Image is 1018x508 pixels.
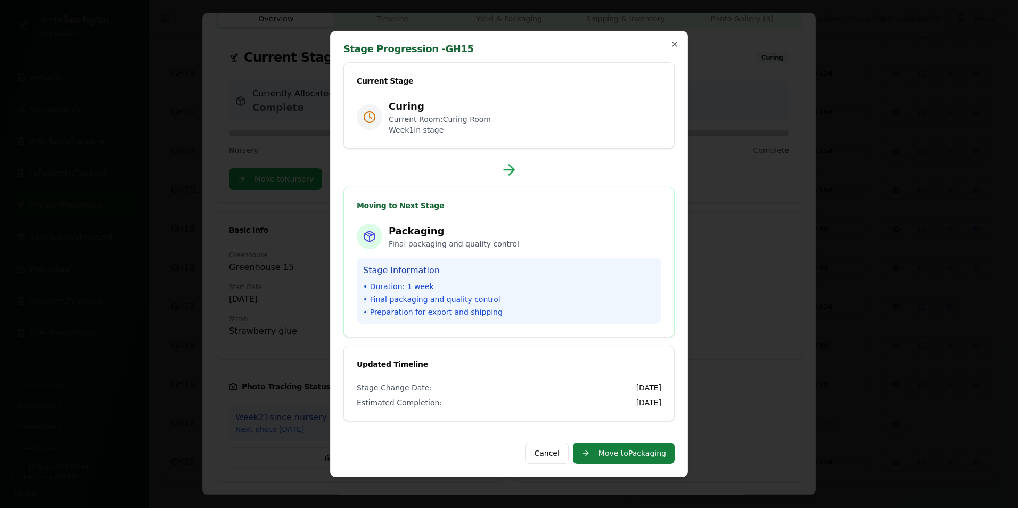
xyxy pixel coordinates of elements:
p: Curing [389,99,491,114]
p: Final packaging and quality control [389,239,519,249]
p: • Preparation for export and shipping [363,307,655,317]
span: [DATE] [636,382,661,393]
div: Moving to Next Stage [357,200,661,211]
div: Updated Timeline [357,359,661,370]
p: • Duration: 1 week [363,281,655,292]
span: [DATE] [636,397,661,408]
div: Current Stage [357,76,661,86]
p: Current Room: Curing Room [389,114,491,125]
p: Packaging [389,224,519,239]
button: Cancel [525,443,568,464]
p: Week 1 in stage [389,125,491,135]
p: • Final packaging and quality control [363,294,655,305]
span: Estimated Completion: [357,397,442,408]
span: Stage Change Date: [357,382,432,393]
h2: Stage Progression - GH15 [343,44,675,54]
button: Move toPackaging [573,443,675,464]
h4: Stage Information [363,264,655,277]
